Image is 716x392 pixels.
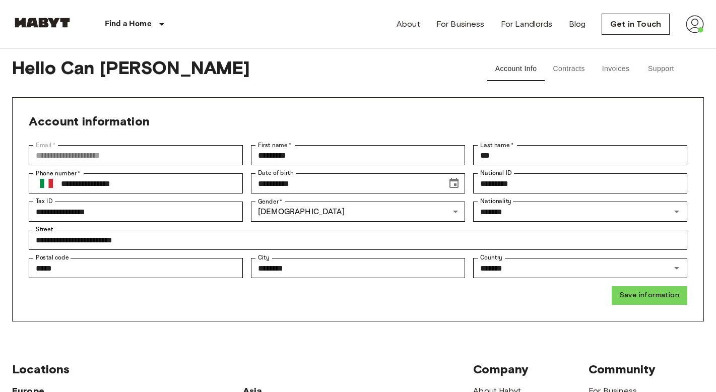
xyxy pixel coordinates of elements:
[397,18,420,30] a: About
[602,14,670,35] a: Get in Touch
[29,114,150,128] span: Account information
[105,18,152,30] p: Find a Home
[480,253,502,262] label: Country
[258,169,293,177] label: Date of birth
[670,261,684,275] button: Open
[589,362,656,376] span: Community
[670,205,684,219] button: Open
[258,253,270,262] label: City
[29,202,243,222] div: Tax ID
[12,362,70,376] span: Locations
[545,57,593,81] button: Contracts
[436,18,485,30] a: For Business
[473,362,529,376] span: Company
[12,18,73,28] img: Habyt
[612,286,687,305] button: Save information
[29,258,243,278] div: Postal code
[40,179,53,188] img: Italy
[473,145,687,165] div: Last name
[36,253,69,262] label: Postal code
[480,169,511,177] label: National ID
[480,197,511,206] label: Nationality
[501,18,553,30] a: For Landlords
[29,145,243,165] div: Email
[638,57,684,81] button: Support
[569,18,586,30] a: Blog
[487,57,545,81] button: Account Info
[444,173,464,193] button: Choose date, selected date is May 16, 1995
[251,258,465,278] div: City
[12,57,459,81] span: Hello Can [PERSON_NAME]
[36,197,52,206] label: Tax ID
[36,225,53,234] label: Street
[258,197,282,206] label: Gender
[686,15,704,33] img: avatar
[251,145,465,165] div: First name
[593,57,638,81] button: Invoices
[36,173,57,194] button: Select country
[36,169,81,178] label: Phone number
[36,141,55,150] label: Email
[29,230,687,250] div: Street
[258,141,292,150] label: First name
[251,202,465,222] div: [DEMOGRAPHIC_DATA]
[473,173,687,193] div: National ID
[480,141,514,150] label: Last name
